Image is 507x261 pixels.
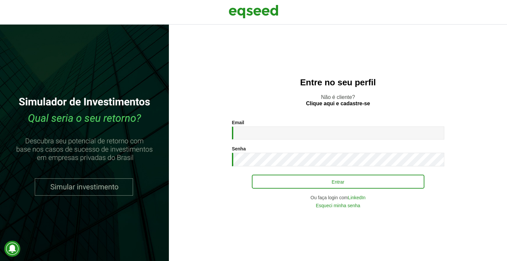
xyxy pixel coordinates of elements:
a: Esqueci minha senha [316,203,360,208]
h2: Entre no seu perfil [182,78,494,87]
label: Senha [232,146,246,151]
img: EqSeed Logo [229,3,278,20]
label: Email [232,120,244,125]
button: Entrar [252,175,424,189]
div: Ou faça login com [232,195,444,200]
p: Não é cliente? [182,94,494,107]
a: LinkedIn [348,195,366,200]
a: Clique aqui e cadastre-se [306,101,370,106]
